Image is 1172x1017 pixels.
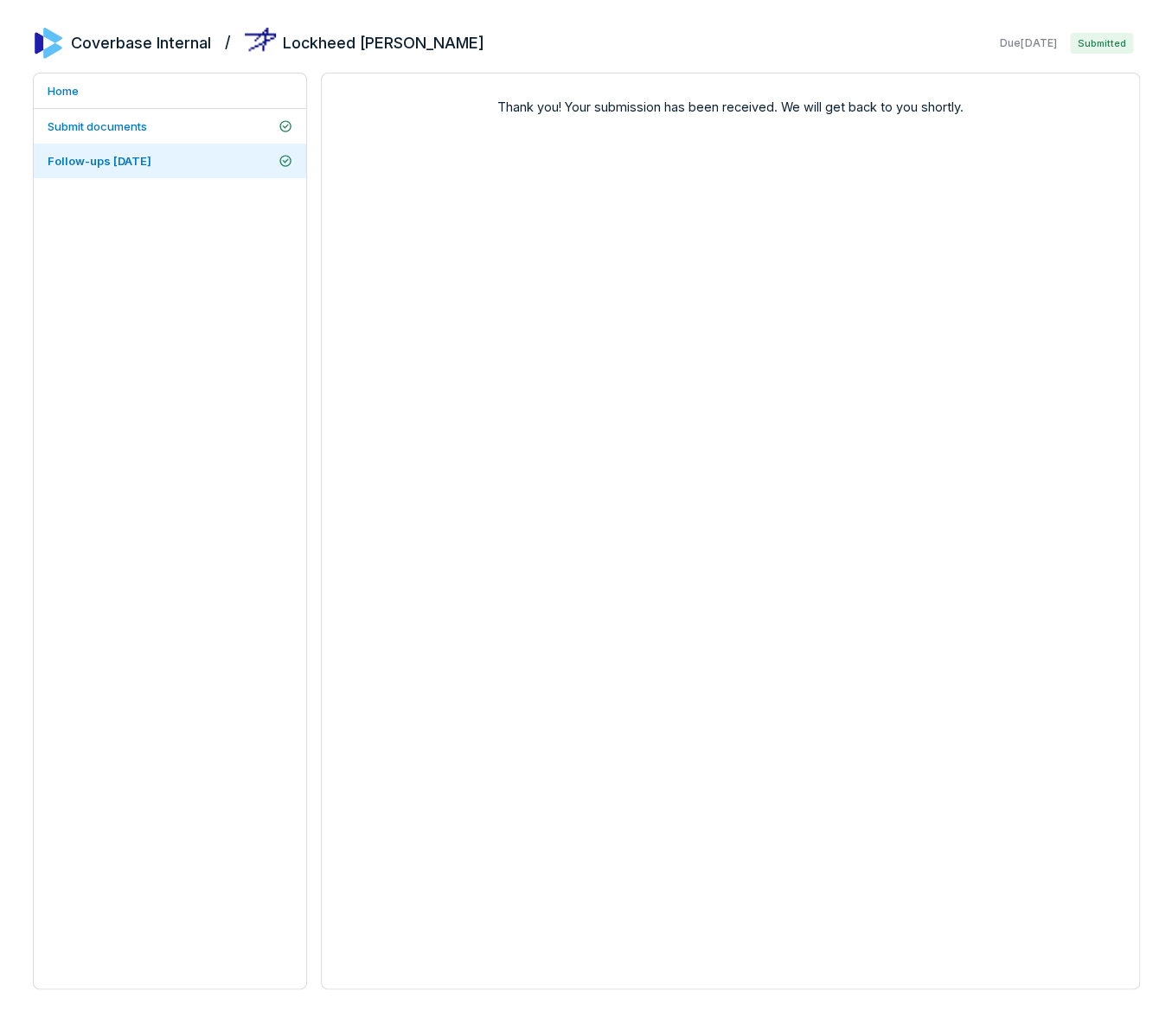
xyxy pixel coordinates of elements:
span: Follow-ups [DATE] [48,154,151,168]
a: Submit documents [34,109,306,144]
span: Submitted [1070,33,1132,54]
h2: / [225,28,231,54]
span: Thank you! Your submission has been received. We will get back to you shortly. [336,98,1125,116]
h2: Coverbase Internal [71,32,211,54]
span: Submit documents [48,119,147,133]
h2: Lockheed [PERSON_NAME] [283,32,484,54]
a: Follow-ups [DATE] [34,144,306,178]
a: Home [34,74,306,108]
span: Due [DATE] [1000,36,1056,50]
